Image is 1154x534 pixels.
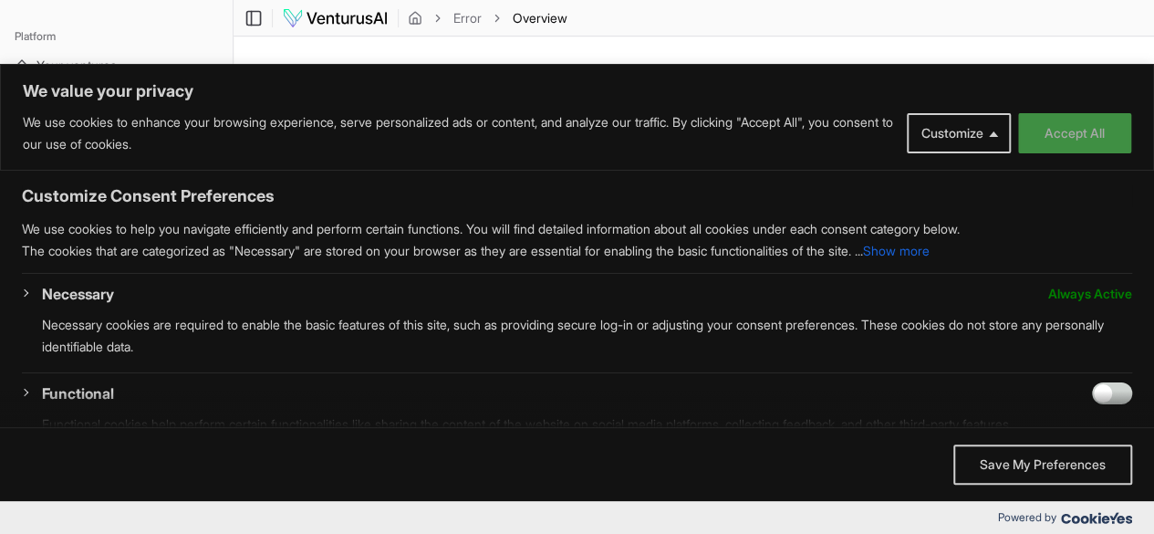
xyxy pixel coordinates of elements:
[22,218,1132,240] p: We use cookies to help you navigate efficiently and perform certain functions. You will find deta...
[453,9,482,27] a: Error
[1018,113,1131,153] button: Accept All
[7,22,225,51] div: Platform
[36,57,117,75] span: Your ventures
[22,185,275,207] span: Customize Consent Preferences
[23,80,1131,102] p: We value your privacy
[23,111,893,155] p: We use cookies to enhance your browsing experience, serve personalized ads or content, and analyz...
[863,240,930,262] button: Show more
[1048,283,1132,305] span: Always Active
[953,445,1132,485] button: Save My Preferences
[1092,382,1132,404] input: Enable Functional
[513,9,567,27] span: Overview
[907,113,1011,153] button: Customize
[408,9,567,27] nav: breadcrumb
[7,51,225,80] a: Your ventures
[1061,512,1132,524] img: Cookieyes logo
[42,314,1132,358] p: Necessary cookies are required to enable the basic features of this site, such as providing secur...
[22,240,1132,262] p: The cookies that are categorized as "Necessary" are stored on your browser as they are essential ...
[42,283,114,305] button: Necessary
[42,382,114,404] button: Functional
[282,7,389,29] img: logo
